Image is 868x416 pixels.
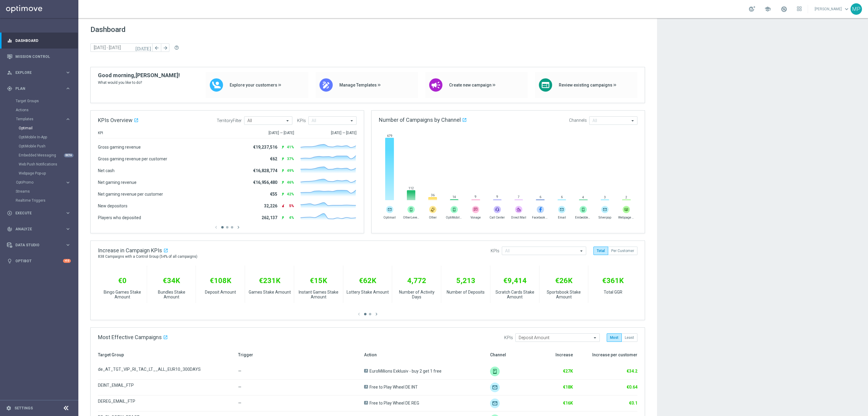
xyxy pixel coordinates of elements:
[16,96,78,106] div: Target Groups
[814,5,851,14] a: [PERSON_NAME]keyboard_arrow_down
[19,162,63,167] a: Web Push Notifications
[65,86,71,91] i: keyboard_arrow_right
[15,33,71,49] a: Dashboard
[65,70,71,75] i: keyboard_arrow_right
[19,160,78,169] div: Web Push Notifications
[7,210,65,216] div: Execute
[7,211,71,216] button: play_circle_outline Execute keyboard_arrow_right
[19,153,63,158] a: Embedded Messaging
[7,86,65,91] div: Plan
[16,181,59,184] span: OptiPromo
[7,242,65,248] div: Data Studio
[16,106,78,115] div: Actions
[14,406,33,410] a: Settings
[7,70,65,75] div: Explore
[19,126,63,131] a: Optimail
[7,54,71,59] button: Mission Control
[7,38,12,43] i: equalizer
[7,226,12,232] i: track_changes
[65,210,71,216] i: keyboard_arrow_right
[19,133,78,142] div: OptiMobile In-App
[15,243,65,247] span: Data Studio
[63,259,71,263] div: +10
[16,178,78,187] div: OptiPromo
[65,116,71,122] i: keyboard_arrow_right
[16,117,59,121] span: Templates
[15,87,65,90] span: Plan
[19,171,63,176] a: Webpage Pop-up
[7,86,12,91] i: gps_fixed
[19,124,78,133] div: Optimail
[19,151,78,160] div: Embedded Messaging
[15,71,65,74] span: Explore
[7,226,65,232] div: Analyze
[16,180,71,185] button: OptiPromo keyboard_arrow_right
[7,33,71,49] div: Dashboard
[15,49,71,65] a: Mission Control
[19,169,78,178] div: Webpage Pop-up
[65,242,71,248] i: keyboard_arrow_right
[64,153,74,157] div: BETA
[7,227,71,232] button: track_changes Analyze keyboard_arrow_right
[764,6,771,12] span: school
[19,135,63,140] a: OptiMobile In-App
[16,108,63,112] a: Actions
[16,99,63,103] a: Target Groups
[16,181,65,184] div: OptiPromo
[16,187,78,196] div: Streams
[7,70,12,75] i: person_search
[7,259,71,263] button: lightbulb Optibot +10
[15,253,63,269] a: Optibot
[19,144,63,149] a: OptiMobile Push
[65,180,71,185] i: keyboard_arrow_right
[851,3,862,15] div: MP
[6,405,11,411] i: settings
[15,211,65,215] span: Execute
[843,6,850,12] span: keyboard_arrow_down
[7,258,12,264] i: lightbulb
[65,226,71,232] i: keyboard_arrow_right
[16,117,65,121] div: Templates
[16,196,78,205] div: Realtime Triggers
[7,86,71,91] button: gps_fixed Plan keyboard_arrow_right
[7,38,71,43] button: equalizer Dashboard
[7,210,12,216] i: play_circle_outline
[16,117,71,121] button: Templates keyboard_arrow_right
[7,49,71,65] div: Mission Control
[7,70,71,75] button: person_search Explore keyboard_arrow_right
[7,243,71,247] button: Data Studio keyboard_arrow_right
[7,253,71,269] div: Optibot
[16,189,63,194] a: Streams
[16,115,78,178] div: Templates
[19,142,78,151] div: OptiMobile Push
[15,227,65,231] span: Analyze
[16,198,63,203] a: Realtime Triggers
